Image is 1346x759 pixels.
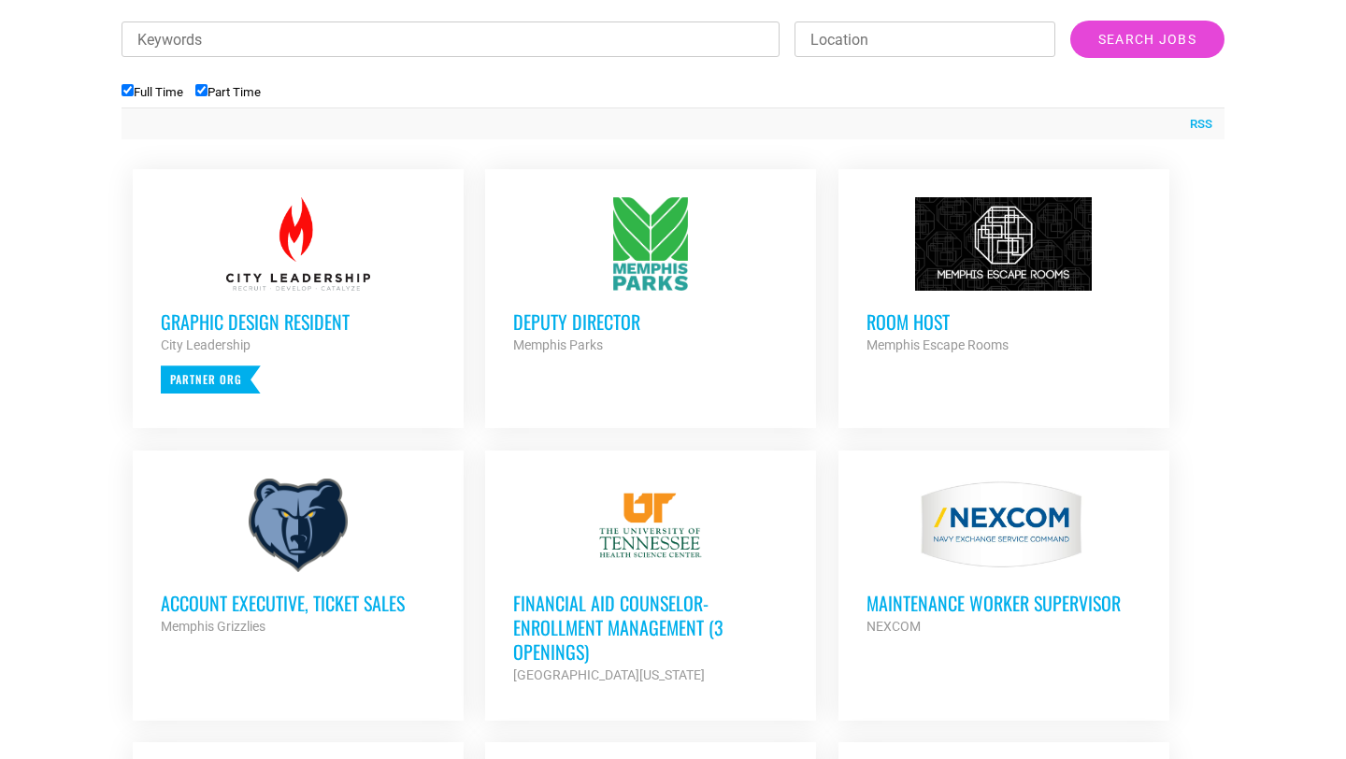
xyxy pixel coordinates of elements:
[866,309,1141,334] h3: Room Host
[161,365,261,394] p: Partner Org
[122,84,134,96] input: Full Time
[161,337,251,352] strong: City Leadership
[195,85,261,99] label: Part Time
[838,169,1169,384] a: Room Host Memphis Escape Rooms
[485,451,816,714] a: Financial Aid Counselor-Enrollment Management (3 Openings) [GEOGRAPHIC_DATA][US_STATE]
[485,169,816,384] a: Deputy Director Memphis Parks
[122,21,780,57] input: Keywords
[838,451,1169,666] a: MAINTENANCE WORKER SUPERVISOR NEXCOM
[513,337,603,352] strong: Memphis Parks
[195,84,208,96] input: Part Time
[161,309,436,334] h3: Graphic Design Resident
[1181,115,1212,134] a: RSS
[1070,21,1224,58] input: Search Jobs
[866,619,921,634] strong: NEXCOM
[513,667,705,682] strong: [GEOGRAPHIC_DATA][US_STATE]
[795,21,1055,57] input: Location
[161,619,265,634] strong: Memphis Grizzlies
[133,451,464,666] a: Account Executive, Ticket Sales Memphis Grizzlies
[513,591,788,664] h3: Financial Aid Counselor-Enrollment Management (3 Openings)
[161,591,436,615] h3: Account Executive, Ticket Sales
[513,309,788,334] h3: Deputy Director
[133,169,464,422] a: Graphic Design Resident City Leadership Partner Org
[866,591,1141,615] h3: MAINTENANCE WORKER SUPERVISOR
[122,85,183,99] label: Full Time
[866,337,1009,352] strong: Memphis Escape Rooms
